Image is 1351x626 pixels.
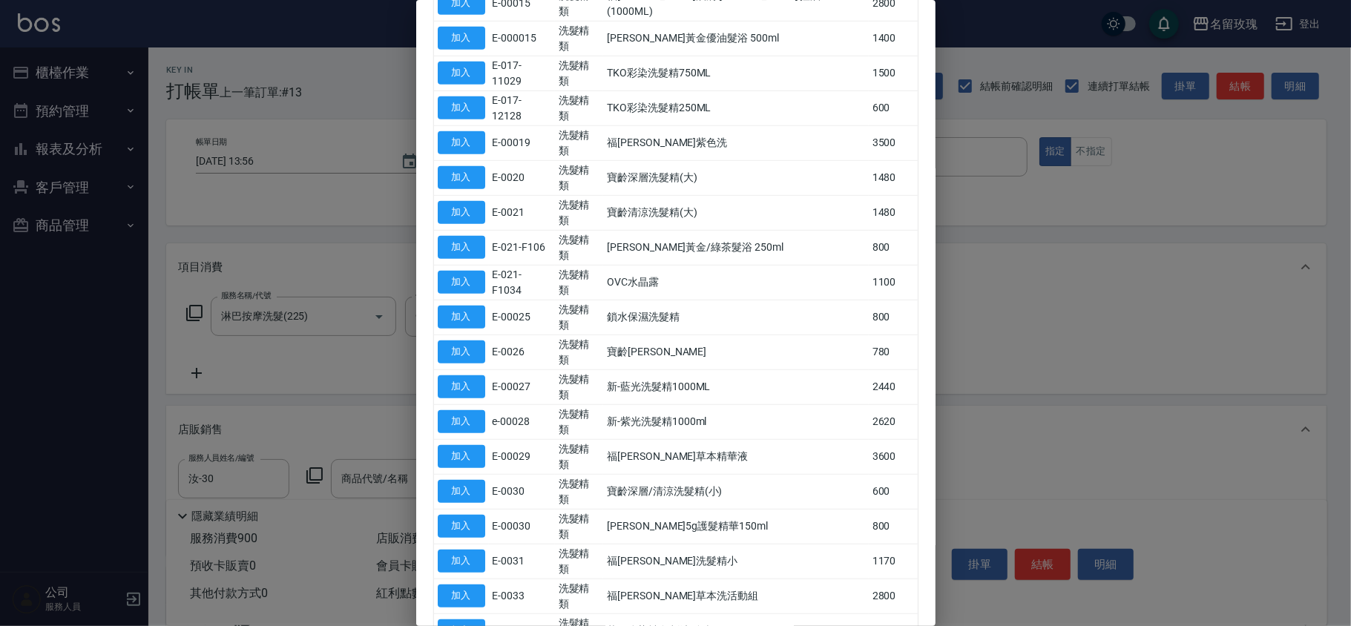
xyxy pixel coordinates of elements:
td: 1170 [869,544,918,579]
button: 加入 [438,166,485,189]
td: E-021-F106 [489,230,555,265]
td: 洗髮精類 [555,21,604,56]
button: 加入 [438,271,485,294]
td: 1100 [869,265,918,300]
td: 洗髮精類 [555,195,604,230]
td: E-00030 [489,509,555,544]
td: 洗髮精類 [555,56,604,90]
td: E-00019 [489,125,555,160]
button: 加入 [438,375,485,398]
button: 加入 [438,445,485,468]
td: 寶齡深層洗髮精(大) [603,160,869,195]
td: 鎖水保濕洗髮精 [603,300,869,335]
td: 福[PERSON_NAME]草本精華液 [603,439,869,474]
td: e-00028 [489,404,555,439]
button: 加入 [438,27,485,50]
td: 洗髮精類 [555,125,604,160]
td: TKO彩染洗髮精250ML [603,90,869,125]
td: E-00029 [489,439,555,474]
td: E-0031 [489,544,555,579]
td: E-017-12128 [489,90,555,125]
td: 新-藍光洗髮精1000ML [603,369,869,404]
td: 福[PERSON_NAME]草本洗活動組 [603,579,869,613]
button: 加入 [438,201,485,224]
td: E-0020 [489,160,555,195]
td: 2440 [869,369,918,404]
td: 洗髮精類 [555,474,604,509]
td: 洗髮精類 [555,335,604,369]
button: 加入 [438,480,485,503]
td: 800 [869,300,918,335]
td: 1480 [869,195,918,230]
button: 加入 [438,550,485,573]
td: 3500 [869,125,918,160]
button: 加入 [438,515,485,538]
td: 福[PERSON_NAME]洗髮精小 [603,544,869,579]
td: 2620 [869,404,918,439]
td: 1480 [869,160,918,195]
td: 780 [869,335,918,369]
td: 洗髮精類 [555,509,604,544]
td: 洗髮精類 [555,265,604,300]
td: E-0021 [489,195,555,230]
td: 1500 [869,56,918,90]
button: 加入 [438,340,485,363]
button: 加入 [438,236,485,259]
td: [PERSON_NAME]5g護髮精華150ml [603,509,869,544]
button: 加入 [438,96,485,119]
td: 洗髮精類 [555,300,604,335]
button: 加入 [438,62,485,85]
td: 洗髮精類 [555,404,604,439]
td: 寶齡[PERSON_NAME] [603,335,869,369]
td: 洗髮精類 [555,230,604,265]
td: E-00027 [489,369,555,404]
td: 洗髮精類 [555,579,604,613]
td: TKO彩染洗髮精750ML [603,56,869,90]
td: 寶齡清涼洗髮精(大) [603,195,869,230]
td: 800 [869,509,918,544]
td: 洗髮精類 [555,369,604,404]
td: 600 [869,474,918,509]
td: 寶齡深層/清涼洗髮精(小) [603,474,869,509]
td: 新-紫光洗髮精1000ml [603,404,869,439]
td: [PERSON_NAME]黃金/綠茶髮浴 250ml [603,230,869,265]
td: 3600 [869,439,918,474]
button: 加入 [438,410,485,433]
td: 福[PERSON_NAME]紫色洗 [603,125,869,160]
td: OVC水晶露 [603,265,869,300]
td: 洗髮精類 [555,90,604,125]
td: E-0026 [489,335,555,369]
button: 加入 [438,584,485,607]
td: 1400 [869,21,918,56]
td: 800 [869,230,918,265]
td: 洗髮精類 [555,439,604,474]
td: 600 [869,90,918,125]
td: 洗髮精類 [555,544,604,579]
td: 2800 [869,579,918,613]
td: [PERSON_NAME]黃金優油髮浴 500ml [603,21,869,56]
td: E-00025 [489,300,555,335]
td: E-000015 [489,21,555,56]
td: E-021-F1034 [489,265,555,300]
td: 洗髮精類 [555,160,604,195]
td: E-0033 [489,579,555,613]
button: 加入 [438,131,485,154]
button: 加入 [438,306,485,329]
td: E-0030 [489,474,555,509]
td: E-017-11029 [489,56,555,90]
